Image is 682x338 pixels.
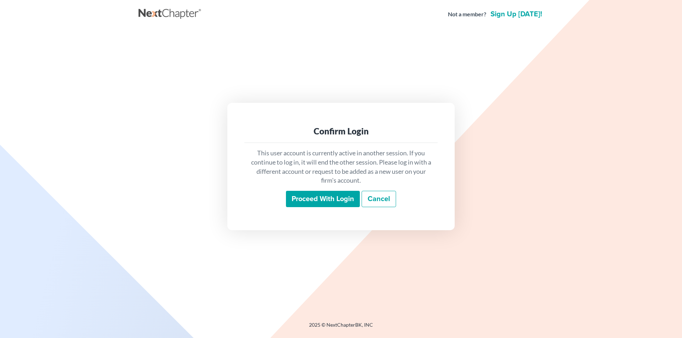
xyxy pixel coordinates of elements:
p: This user account is currently active in another session. If you continue to log in, it will end ... [250,149,432,185]
div: Confirm Login [250,126,432,137]
div: 2025 © NextChapterBK, INC [139,321,543,334]
a: Sign up [DATE]! [489,11,543,18]
strong: Not a member? [448,10,486,18]
a: Cancel [362,191,396,207]
input: Proceed with login [286,191,360,207]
